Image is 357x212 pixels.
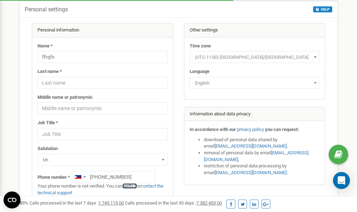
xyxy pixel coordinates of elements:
[71,171,88,183] div: Telephone country code
[29,200,124,206] span: Calls processed in the last 7 days :
[190,43,211,50] label: Time zone
[190,127,236,132] strong: In accordance with our
[38,68,62,75] label: Last name *
[215,170,287,175] a: [EMAIL_ADDRESS][DOMAIN_NAME]
[215,143,287,149] a: [EMAIL_ADDRESS][DOMAIN_NAME]
[184,107,325,121] div: Information about data privacy
[40,155,165,165] span: Mr.
[204,137,320,150] li: download of personal data shared by email ,
[190,77,320,89] span: English
[196,200,222,206] u: 7 382 453,00
[32,23,173,38] div: Personal information
[38,174,70,181] label: Phone number *
[38,43,53,50] label: Name *
[190,68,209,75] label: Language
[38,102,168,114] input: Middle name or patronymic
[4,191,21,208] button: Open CMP widget
[192,52,317,62] span: (UTC-11:00) Pacific/Midway
[38,94,93,101] label: Middle name or patronymic
[237,127,264,132] a: privacy policy
[265,127,299,132] strong: you can request:
[122,183,137,189] a: verify it
[38,154,168,166] span: Mr.
[38,51,168,63] input: Name
[38,128,168,140] input: Job Title
[98,200,124,206] u: 1 745 115,00
[184,23,325,38] div: Other settings
[38,145,58,152] label: Salutation
[38,183,168,196] p: Your phone number is not verified. You can or
[204,150,320,163] li: removal of personal data by email ,
[25,6,68,13] h5: Personal settings
[71,171,155,183] input: +1-800-555-55-55
[204,163,320,176] li: restriction of personal data processing by email .
[38,77,168,89] input: Last name
[125,200,222,206] span: Calls processed in the last 30 days :
[313,6,332,12] button: HELP
[38,183,163,195] a: contact the technical support
[204,150,309,162] a: [EMAIL_ADDRESS][DOMAIN_NAME]
[333,172,350,189] div: Open Intercom Messenger
[192,78,317,88] span: English
[38,120,58,126] label: Job Title *
[190,51,320,63] span: (UTC-11:00) Pacific/Midway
